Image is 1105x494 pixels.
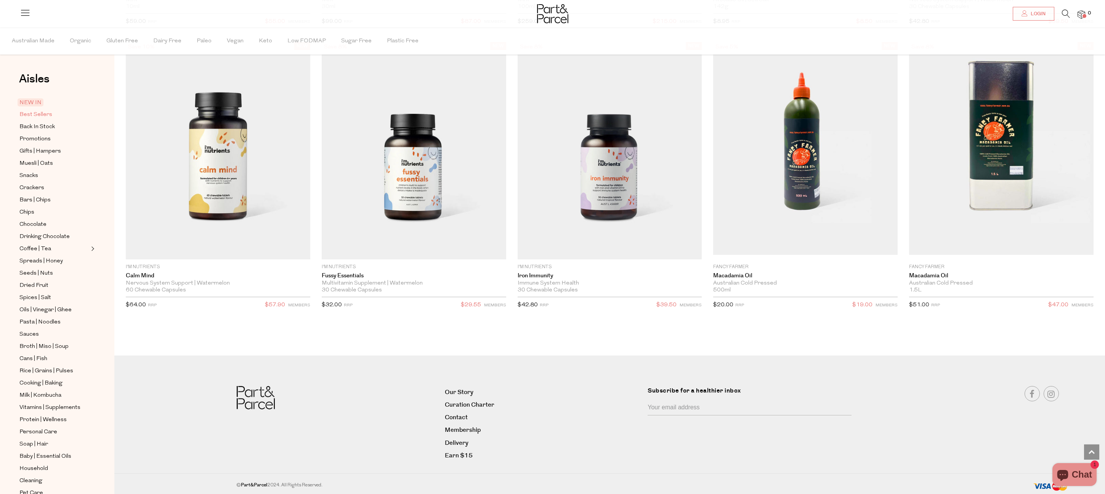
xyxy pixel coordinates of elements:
span: 60 Chewable Capsules [126,287,186,294]
a: Curation Charter [445,400,642,410]
span: $32.00 [322,302,342,308]
a: Sauces [19,330,89,339]
a: Bars | Chips [19,195,89,205]
p: I'm Nutrients [322,264,506,270]
p: I'm Nutrients [126,264,310,270]
span: 0 [1086,10,1093,17]
small: MEMBERS [1071,303,1094,307]
span: Aisles [19,71,50,87]
span: Spreads | Honey [19,257,63,266]
a: Iron Immunity [518,272,702,279]
button: Expand/Collapse Coffee | Tea [89,244,95,253]
span: Paleo [197,28,212,55]
a: Milk | Kombucha [19,391,89,400]
a: Personal Care [19,427,89,437]
a: Membership [445,425,642,435]
span: Broth | Miso | Soup [19,342,69,351]
a: Crackers [19,183,89,193]
small: RRP [735,303,744,307]
div: Multivitamin Supplement | Watermelon [322,280,506,287]
small: MEMBERS [484,303,506,307]
span: Back In Stock [19,122,55,132]
a: Baby | Essential Oils [19,452,89,461]
a: Macadamia Oil [909,272,1094,279]
a: Household [19,464,89,473]
a: Cleaning [19,476,89,486]
span: $51.00 [909,302,929,308]
a: Vitamins | Supplements [19,403,89,412]
a: Promotions [19,134,89,144]
a: Muesli | Oats [19,159,89,168]
a: Spices | Salt [19,293,89,303]
a: Rice | Grains | Pulses [19,366,89,376]
span: Coffee | Tea [19,245,51,254]
span: Crackers [19,183,44,193]
div: Immune System Health [518,280,702,287]
a: Cans | Fish [19,354,89,364]
span: 30 Chewable Capsules [322,287,382,294]
span: Promotions [19,135,51,144]
a: Pasta | Noodles [19,317,89,327]
a: Delivery [445,438,642,448]
span: Gifts | Hampers [19,147,61,156]
span: Household [19,464,48,473]
a: Chocolate [19,220,89,229]
span: Pasta | Noodles [19,318,61,327]
a: Seeds | Nuts [19,269,89,278]
b: Part&Parcel [241,482,267,488]
img: Calm Mind [126,42,310,260]
small: MEMBERS [288,303,310,307]
a: NEW IN [19,98,89,107]
span: 1.5L [909,287,922,294]
a: Fussy Essentials [322,272,506,279]
span: Gluten Free [106,28,138,55]
span: $20.00 [713,302,733,308]
img: Macadamia Oil [909,47,1094,255]
span: $64.00 [126,302,146,308]
span: $29.55 [461,300,481,310]
a: Dried Fruit [19,281,89,290]
span: Best Sellers [19,110,52,119]
a: Coffee | Tea [19,244,89,254]
span: Keto [259,28,272,55]
span: Chips [19,208,34,217]
span: $47.00 [1048,300,1068,310]
a: Oils | Vinegar | Ghee [19,305,89,315]
a: Calm Mind [126,272,310,279]
span: Australian Made [12,28,55,55]
a: 0 [1078,10,1085,18]
a: Macadamia Oil [713,272,898,279]
inbox-online-store-chat: Shopify online store chat [1050,463,1099,488]
span: Seeds | Nuts [19,269,53,278]
small: MEMBERS [680,303,702,307]
span: Login [1029,11,1046,17]
a: Soap | Hair [19,439,89,449]
div: © 2024. All Rights Reserved. [237,481,877,489]
a: Aisles [19,73,50,92]
span: Protein | Wellness [19,415,67,425]
a: Gifts | Hampers [19,146,89,156]
span: Bars | Chips [19,196,51,205]
small: RRP [931,303,940,307]
img: Iron Immunity [518,42,702,260]
small: MEMBERS [876,303,898,307]
span: Cans | Fish [19,354,47,364]
input: Your email address [648,401,852,415]
span: $57.90 [265,300,285,310]
span: NEW IN [18,98,43,106]
span: Spices | Salt [19,293,51,303]
img: payment-methods.png [1033,481,1068,491]
a: Earn $15 [445,451,642,461]
span: Soap | Hair [19,440,48,449]
span: Sauces [19,330,39,339]
span: Oils | Vinegar | Ghee [19,306,72,315]
small: RRP [540,303,548,307]
span: Organic [70,28,91,55]
img: Part&Parcel [537,4,568,23]
span: 500ml [713,287,731,294]
p: Fancy Farmer [713,264,898,270]
span: Baby | Essential Oils [19,452,71,461]
span: Vitamins | Supplements [19,403,80,412]
a: Drinking Chocolate [19,232,89,241]
div: Nervous System Support | Watermelon [126,280,310,287]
